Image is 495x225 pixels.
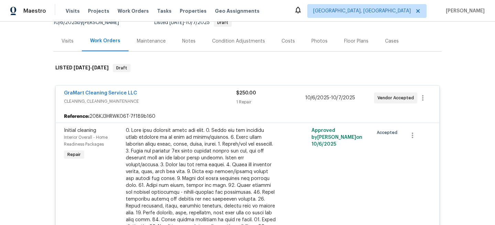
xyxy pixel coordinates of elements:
[74,65,90,70] span: [DATE]
[169,20,184,25] span: [DATE]
[313,8,411,14] span: [GEOGRAPHIC_DATA], [GEOGRAPHIC_DATA]
[64,135,108,146] span: Interior Overall - Home Readiness Packages
[53,57,442,79] div: LISTED [DATE]-[DATE]Draft
[137,38,166,45] div: Maintenance
[377,94,417,101] span: Vendor Accepted
[64,98,236,105] span: CLEANING, CLEANING_MAINTENANCE
[157,9,172,13] span: Tasks
[66,8,80,14] span: Visits
[331,95,355,100] span: 10/7/2025
[113,65,130,71] span: Draft
[65,151,84,158] span: Repair
[154,20,232,25] span: Listed
[385,38,399,45] div: Cases
[236,99,305,105] div: 1 Repair
[53,20,77,25] span: 10/6/2025
[180,8,207,14] span: Properties
[182,38,196,45] div: Notes
[443,8,485,14] span: [PERSON_NAME]
[88,8,109,14] span: Projects
[56,110,439,123] div: 208KJ3HRWK06T-7f189b160
[64,91,137,95] a: GraMart Cleaning Service LLC
[311,142,336,147] span: 10/6/2025
[169,20,210,25] span: -
[212,38,265,45] div: Condition Adjustments
[64,113,89,120] b: Reference:
[215,8,260,14] span: Geo Assignments
[305,95,329,100] span: 10/6/2025
[236,91,256,95] span: $250.00
[186,20,210,25] span: 10/7/2025
[214,21,231,25] span: Draft
[92,65,109,70] span: [DATE]
[23,8,46,14] span: Maestro
[90,37,120,44] div: Work Orders
[55,64,109,72] h6: LISTED
[311,128,362,147] span: Approved by [PERSON_NAME] on
[311,38,328,45] div: Photos
[62,38,74,45] div: Visits
[377,129,400,136] span: Accepted
[118,8,149,14] span: Work Orders
[282,38,295,45] div: Costs
[305,94,355,101] span: -
[64,128,96,133] span: Initial cleaning
[74,65,109,70] span: -
[344,38,368,45] div: Floor Plans
[53,19,127,27] div: by [PERSON_NAME]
